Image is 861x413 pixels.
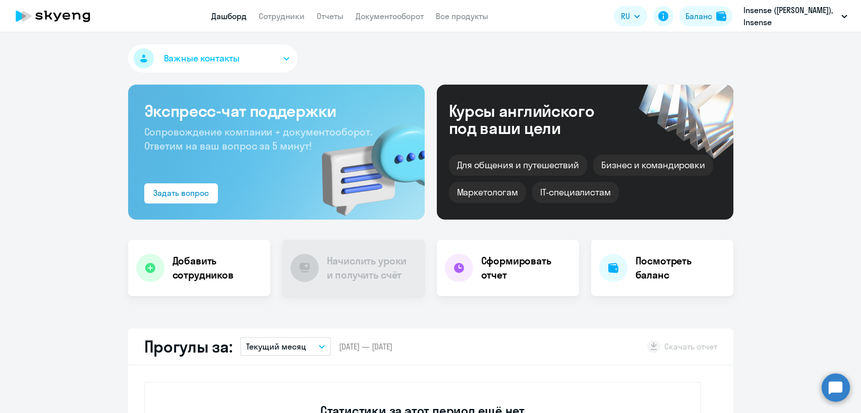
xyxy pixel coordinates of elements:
[449,182,526,203] div: Маркетологам
[481,254,571,282] h4: Сформировать отчет
[144,336,233,357] h2: Прогулы за:
[436,11,488,21] a: Все продукты
[317,11,343,21] a: Отчеты
[173,254,262,282] h4: Добавить сотрудников
[153,187,209,199] div: Задать вопрос
[716,11,726,21] img: balance
[356,11,424,21] a: Документооборот
[144,125,372,152] span: Сопровождение компании + документооборот. Ответим на ваш вопрос за 5 минут!
[738,4,852,28] button: Insense ([PERSON_NAME]), Insense
[679,6,732,26] button: Балансbalance
[164,52,240,65] span: Важные контакты
[211,11,247,21] a: Дашборд
[685,10,712,22] div: Баланс
[327,254,415,282] h4: Начислить уроки и получить счёт
[259,11,305,21] a: Сотрудники
[339,341,392,352] span: [DATE] — [DATE]
[246,340,306,353] p: Текущий месяц
[144,183,218,203] button: Задать вопрос
[636,254,725,282] h4: Посмотреть баланс
[449,155,588,176] div: Для общения и путешествий
[621,10,630,22] span: RU
[532,182,619,203] div: IT-специалистам
[449,102,621,136] div: Курсы английского под ваши цели
[614,6,647,26] button: RU
[144,101,409,121] h3: Экспресс-чат поддержки
[743,4,837,28] p: Insense ([PERSON_NAME]), Insense
[240,337,331,356] button: Текущий месяц
[593,155,713,176] div: Бизнес и командировки
[307,106,425,220] img: bg-img
[128,44,298,73] button: Важные контакты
